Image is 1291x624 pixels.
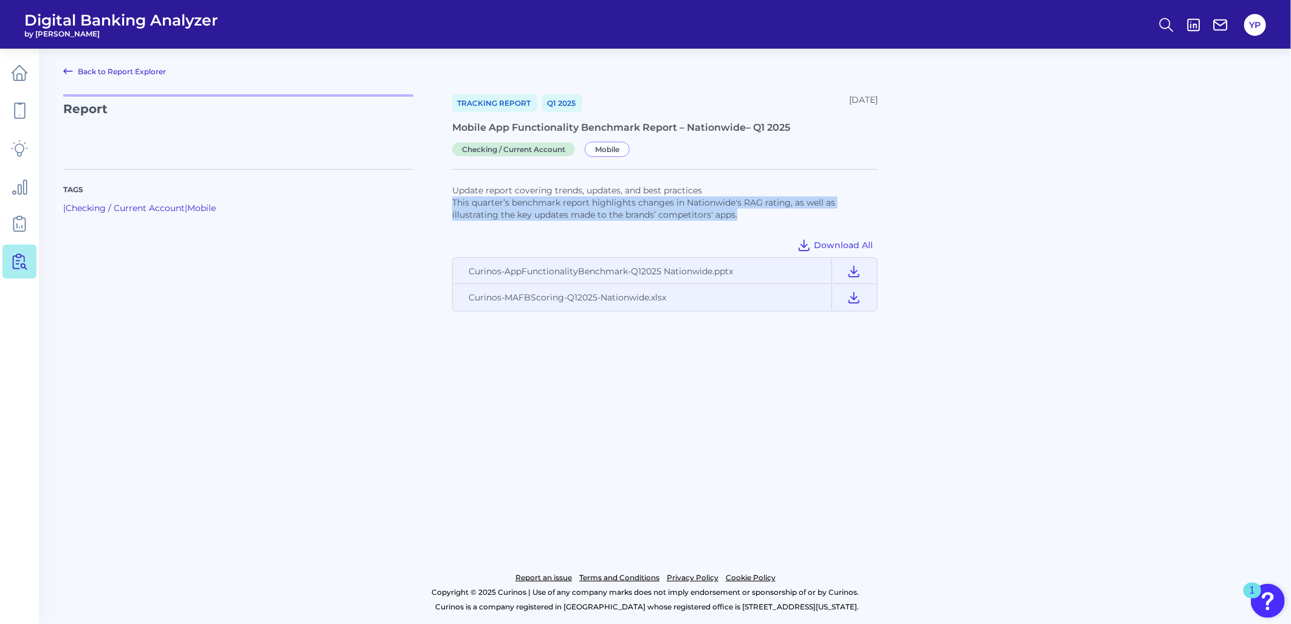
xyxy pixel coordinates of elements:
[63,94,413,154] p: Report
[792,235,878,255] button: Download All
[1251,584,1285,618] button: Open Resource Center, 1 new notification
[63,203,66,213] span: |
[585,142,630,157] span: Mobile
[452,143,580,154] a: Checking / Current Account
[63,184,413,195] p: Tags
[454,285,832,310] td: Curinos-MAFBScoring-Q12025-Nationwide.xlsx
[849,94,878,112] div: [DATE]
[452,122,878,133] div: Mobile App Functionality Benchmark Report – Nationwide– Q1 2025
[24,29,218,38] span: by [PERSON_NAME]
[1244,14,1266,36] button: YP
[454,259,832,284] td: Curinos-AppFunctionalityBenchmark-Q12025 Nationwide.pptx
[667,570,718,585] a: Privacy Policy
[60,585,1231,600] p: Copyright © 2025 Curinos | Use of any company marks does not imply endorsement or sponsorship of ...
[63,64,166,78] a: Back to Report Explorer
[814,240,873,251] span: Download All
[1250,591,1255,606] div: 1
[66,203,185,213] a: Checking / Current Account
[452,142,575,156] span: Checking / Current Account
[542,94,582,112] a: Q1 2025
[452,196,878,221] p: This quarter’s benchmark report highlights changes in Nationwide's RAG rating, as well as illustr...
[185,203,187,213] span: |
[585,143,635,154] a: Mobile
[452,185,702,196] span: Update report covering trends, updates, and best practices
[24,11,218,29] span: Digital Banking Analyzer
[515,570,572,585] a: Report an issue
[726,570,776,585] a: Cookie Policy
[187,203,216,213] a: Mobile
[579,570,659,585] a: Terms and Conditions
[63,600,1231,614] p: Curinos is a company registered in [GEOGRAPHIC_DATA] whose registered office is [STREET_ADDRESS][...
[452,94,537,112] a: Tracking Report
